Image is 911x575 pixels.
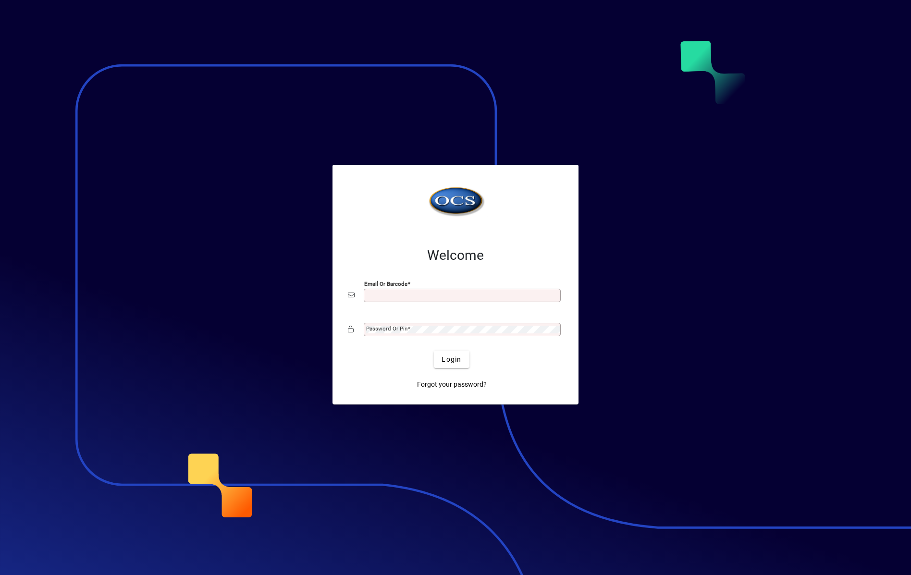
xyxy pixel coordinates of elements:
[366,325,407,332] mat-label: Password or Pin
[348,247,563,264] h2: Welcome
[413,376,491,393] a: Forgot your password?
[442,355,461,365] span: Login
[364,281,407,287] mat-label: Email or Barcode
[434,351,469,368] button: Login
[417,379,487,390] span: Forgot your password?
